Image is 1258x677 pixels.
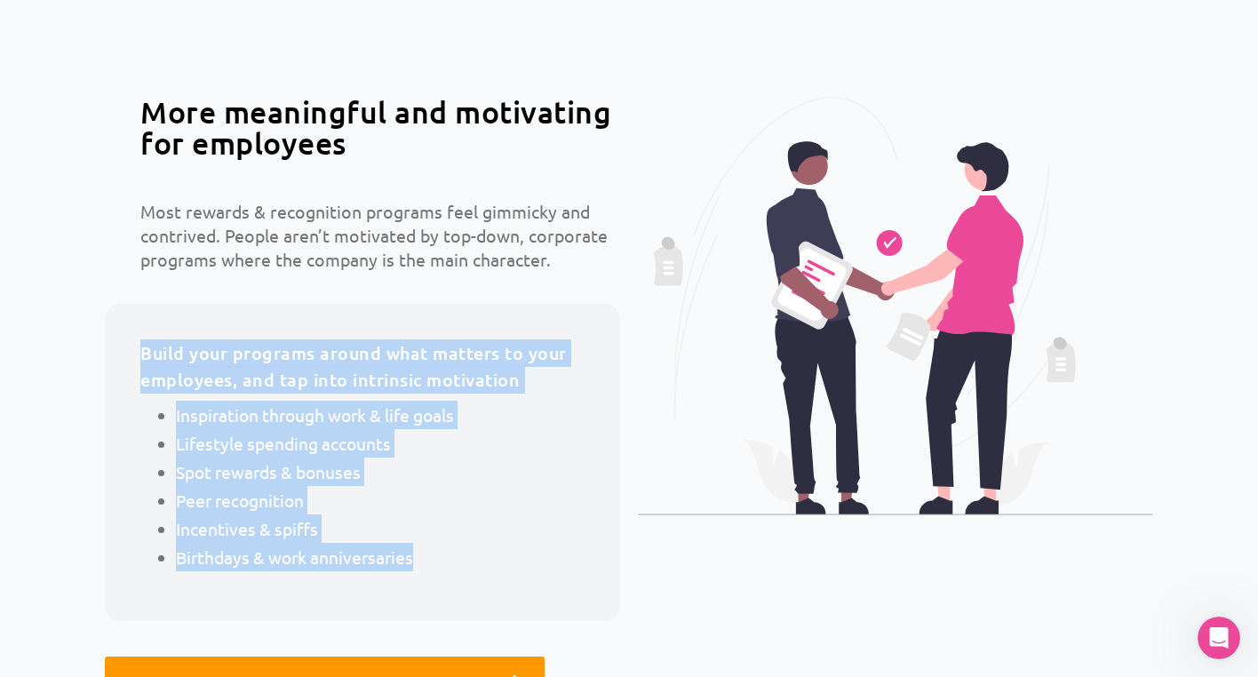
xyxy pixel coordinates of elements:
p: Most rewards & recognition programs feel gimmicky and contrived. People aren’t motivated by top-d... [140,199,620,272]
li: Incentives & spiffs [176,514,585,543]
b: More meaningful and motivating for employees [140,92,611,162]
li: Birthdays & work anniversaries [176,543,585,571]
iframe: Intercom live chat [1198,617,1240,659]
li: Peer recognition [176,486,585,514]
b: Build your programs around what matters to your employees, and tap into intrinsic motivation [140,341,567,392]
li: Inspiration through work & life goals [176,401,585,429]
li: Lifestyle spending accounts [176,429,585,458]
li: Spot rewards & bonuses [176,458,585,486]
